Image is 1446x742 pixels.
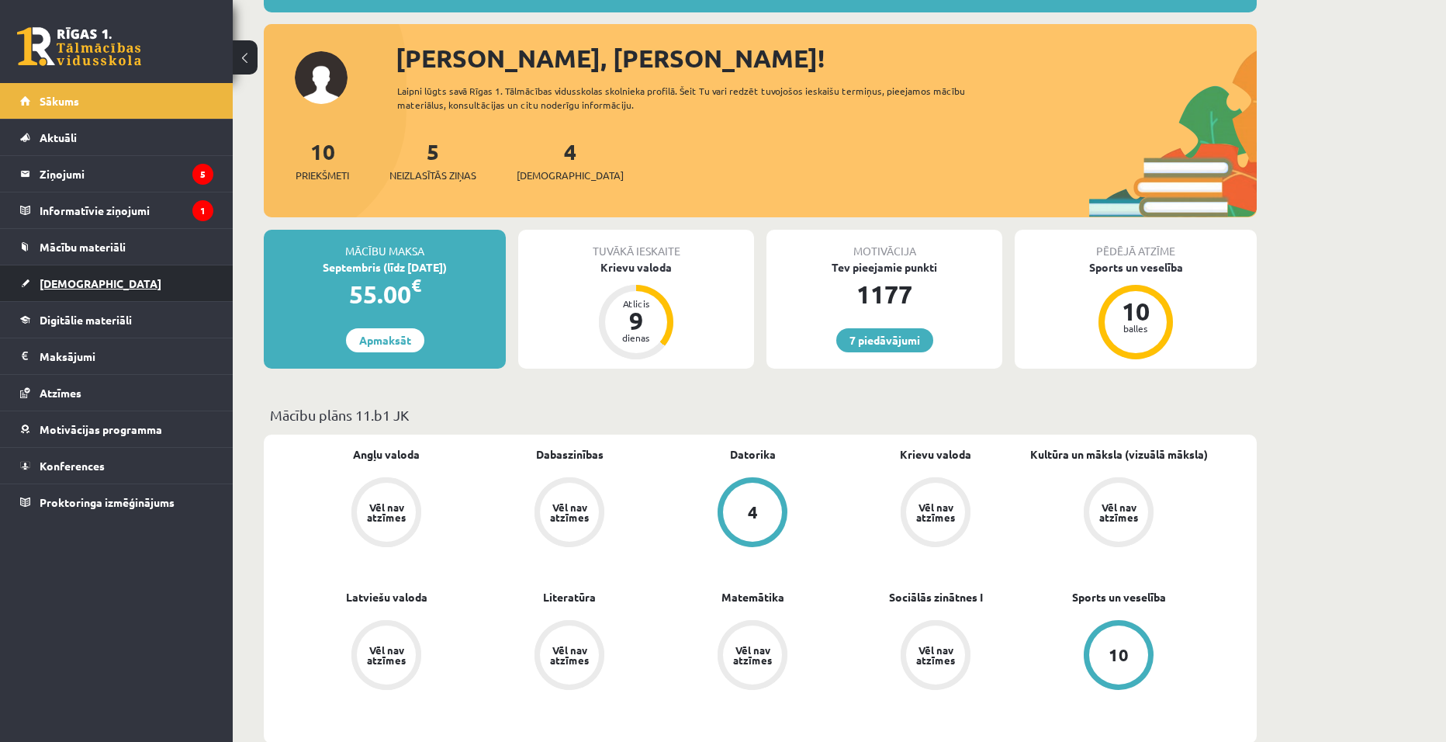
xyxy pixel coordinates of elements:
span: Aktuāli [40,130,77,144]
div: [PERSON_NAME], [PERSON_NAME]! [396,40,1257,77]
div: Vēl nav atzīmes [914,502,957,522]
div: 4 [748,504,758,521]
a: Krievu valoda Atlicis 9 dienas [518,259,754,362]
i: 1 [192,200,213,221]
a: Vēl nav atzīmes [844,477,1027,550]
div: Krievu valoda [518,259,754,276]
div: 10 [1112,299,1159,324]
span: Konferences [40,459,105,473]
div: Tev pieejamie punkti [766,259,1002,276]
span: Neizlasītās ziņas [389,168,476,183]
div: Vēl nav atzīmes [365,502,408,522]
span: [DEMOGRAPHIC_DATA] [517,168,624,183]
div: Motivācija [766,230,1002,259]
div: Vēl nav atzīmes [548,502,591,522]
div: Atlicis [613,299,659,308]
div: Vēl nav atzīmes [914,645,957,665]
legend: Ziņojumi [40,156,213,192]
a: Vēl nav atzīmes [844,620,1027,693]
span: Proktoringa izmēģinājums [40,495,175,509]
a: Sports un veselība 10 balles [1015,259,1257,362]
a: Aktuāli [20,120,213,155]
a: Proktoringa izmēģinājums [20,484,213,520]
div: Septembris (līdz [DATE]) [264,259,506,276]
div: dienas [613,333,659,342]
div: 1177 [766,276,1002,313]
span: Sākums [40,94,79,108]
div: Pēdējā atzīme [1015,230,1257,259]
span: Digitālie materiāli [40,313,132,327]
div: Sports un veselība [1015,259,1257,276]
a: 4 [661,477,844,550]
a: Sākums [20,83,213,119]
a: Krievu valoda [900,446,971,463]
div: Mācību maksa [264,230,506,259]
span: [DEMOGRAPHIC_DATA] [40,276,161,290]
div: Vēl nav atzīmes [731,645,774,665]
a: Digitālie materiāli [20,302,213,338]
a: Dabaszinības [536,446,604,463]
div: 10 [1109,647,1129,664]
a: Vēl nav atzīmes [661,620,844,693]
a: Mācību materiāli [20,229,213,265]
a: Literatūra [543,589,596,605]
a: Kultūra un māksla (vizuālā māksla) [1030,446,1208,463]
a: Sociālās zinātnes I [889,589,983,605]
a: Angļu valoda [353,446,420,463]
a: Vēl nav atzīmes [1027,477,1210,550]
a: Ziņojumi5 [20,156,213,192]
a: 7 piedāvājumi [836,328,933,352]
i: 5 [192,164,213,185]
a: [DEMOGRAPHIC_DATA] [20,265,213,301]
div: 9 [613,308,659,333]
a: Maksājumi [20,338,213,374]
p: Mācību plāns 11.b1 JK [270,404,1251,425]
span: Priekšmeti [296,168,349,183]
div: Vēl nav atzīmes [548,645,591,665]
span: Motivācijas programma [40,422,162,436]
a: Vēl nav atzīmes [478,620,661,693]
a: Vēl nav atzīmes [295,477,478,550]
legend: Informatīvie ziņojumi [40,192,213,228]
div: balles [1112,324,1159,333]
div: Laipni lūgts savā Rīgas 1. Tālmācības vidusskolas skolnieka profilā. Šeit Tu vari redzēt tuvojošo... [397,84,993,112]
a: Vēl nav atzīmes [478,477,661,550]
a: 5Neizlasītās ziņas [389,137,476,183]
a: 10 [1027,620,1210,693]
div: Vēl nav atzīmes [365,645,408,665]
a: Latviešu valoda [346,589,427,605]
a: Sports un veselība [1072,589,1166,605]
a: Rīgas 1. Tālmācības vidusskola [17,27,141,66]
a: 10Priekšmeti [296,137,349,183]
a: Motivācijas programma [20,411,213,447]
span: Atzīmes [40,386,81,400]
div: Vēl nav atzīmes [1097,502,1140,522]
span: € [411,274,421,296]
div: Tuvākā ieskaite [518,230,754,259]
a: Atzīmes [20,375,213,411]
span: Mācību materiāli [40,240,126,254]
a: Matemātika [721,589,784,605]
a: 4[DEMOGRAPHIC_DATA] [517,137,624,183]
a: Vēl nav atzīmes [295,620,478,693]
a: Informatīvie ziņojumi1 [20,192,213,228]
div: 55.00 [264,276,506,313]
a: Konferences [20,448,213,484]
a: Datorika [730,446,776,463]
legend: Maksājumi [40,338,213,374]
a: Apmaksāt [346,328,424,352]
